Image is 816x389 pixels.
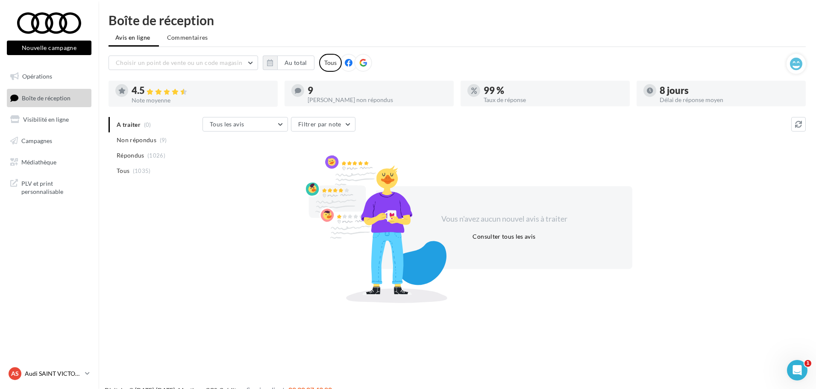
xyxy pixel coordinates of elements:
span: Boîte de réception [22,94,70,101]
a: PLV et print personnalisable [5,174,93,199]
span: Non répondus [117,136,156,144]
div: Délai de réponse moyen [660,97,799,103]
span: Répondus [117,151,144,160]
a: AS Audi SAINT VICTORET [7,366,91,382]
div: Note moyenne [132,97,271,103]
span: Choisir un point de vente ou un code magasin [116,59,242,66]
a: Opérations [5,67,93,85]
a: Campagnes [5,132,93,150]
span: 1 [804,360,811,367]
span: Tous les avis [210,120,244,128]
span: Commentaires [167,33,208,42]
div: 99 % [484,86,623,95]
button: Choisir un point de vente ou un code magasin [109,56,258,70]
div: Tous [319,54,342,72]
button: Au total [277,56,314,70]
a: Visibilité en ligne [5,111,93,129]
div: [PERSON_NAME] non répondus [308,97,447,103]
span: AS [11,369,19,378]
span: (9) [160,137,167,143]
span: (1026) [147,152,165,159]
div: 9 [308,86,447,95]
button: Au total [263,56,314,70]
span: Tous [117,167,129,175]
div: Vous n'avez aucun nouvel avis à traiter [431,214,578,225]
p: Audi SAINT VICTORET [25,369,82,378]
div: 8 jours [660,86,799,95]
button: Filtrer par note [291,117,355,132]
span: (1035) [133,167,151,174]
span: Visibilité en ligne [23,116,69,123]
iframe: Intercom live chat [787,360,807,380]
span: Médiathèque [21,158,56,165]
button: Nouvelle campagne [7,41,91,55]
button: Tous les avis [203,117,288,132]
button: Consulter tous les avis [469,231,539,242]
a: Médiathèque [5,153,93,171]
span: PLV et print personnalisable [21,178,88,196]
div: Taux de réponse [484,97,623,103]
div: 4.5 [132,86,271,96]
span: Opérations [22,73,52,80]
a: Boîte de réception [5,89,93,107]
div: Boîte de réception [109,14,806,26]
span: Campagnes [21,137,52,144]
